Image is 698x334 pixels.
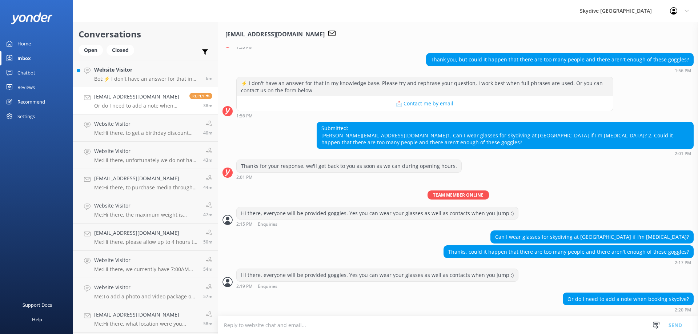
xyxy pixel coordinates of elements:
p: Me: Hi there, what location were you interested in? [94,321,198,327]
h4: [EMAIL_ADDRESS][DOMAIN_NAME] [94,229,198,237]
p: Or do I need to add a note when booking skydive? [94,102,184,109]
strong: 1:56 PM [675,69,691,73]
a: Website VisitorMe:Hi there, we currently have 7:00AM available. If you would like to discuss this... [73,251,218,278]
a: [EMAIL_ADDRESS][DOMAIN_NAME]Me:Hi there, please allow up to 4 hours to complete your skydive jour... [73,224,218,251]
div: Support Docs [23,298,52,312]
a: Website VisitorMe:To add a photo and video package on please give us a call :)57m [73,278,218,305]
div: Closed [107,45,134,56]
h4: Website Visitor [94,147,198,155]
p: Me: Hi there, the maximum weight is 110kg :) [94,212,198,218]
strong: 1:56 PM [236,114,253,118]
div: Can I wear glasses for skydiving at [GEOGRAPHIC_DATA] if I'm [MEDICAL_DATA]? [491,231,693,243]
div: Submitted: [PERSON_NAME] 1. Can I wear glasses for skydiving at [GEOGRAPHIC_DATA] if I'm [MEDICAL... [317,122,693,149]
div: Aug 24 2025 02:17pm (UTC +10:00) Australia/Brisbane [444,260,694,265]
div: Settings [17,109,35,124]
span: Enquiries [258,284,277,289]
a: [EMAIL_ADDRESS][DOMAIN_NAME]Me:Hi there, to purchase media through us please give us a call or yo... [73,169,218,196]
div: Chatbot [17,65,35,80]
h4: [EMAIL_ADDRESS][DOMAIN_NAME] [94,174,198,182]
p: Me: Hi there, to purchase media through us please give us a call or you can pay on the day of you... [94,184,198,191]
span: Enquiries [258,222,277,227]
h3: [EMAIL_ADDRESS][DOMAIN_NAME] [225,30,325,39]
div: Help [32,312,42,327]
span: Aug 24 2025 02:14pm (UTC +10:00) Australia/Brisbane [203,184,212,190]
div: Hi there, everyone will be provided goggles. Yes you can wear your glasses as well as contacts wh... [237,269,518,281]
h4: Website Visitor [94,256,198,264]
div: Hi there, everyone will be provided goggles. Yes you can wear your glasses as well as contacts wh... [237,207,518,220]
div: Inbox [17,51,31,65]
div: Or do I need to add a note when booking skydive? [563,293,693,305]
a: Open [79,46,107,54]
div: ⚡ I don't have an answer for that in my knowledge base. Please try and rephrase your question, I ... [237,77,613,96]
h4: Website Visitor [94,202,198,210]
div: Thank you, but could it happen that there are too many people and there aren't enough of these go... [426,53,693,66]
div: Thanks for your response, we'll get back to you as soon as we can during opening hours. [237,160,461,172]
h4: Website Visitor [94,66,200,74]
span: Aug 24 2025 02:00pm (UTC +10:00) Australia/Brisbane [203,321,212,327]
span: Aug 24 2025 02:11pm (UTC +10:00) Australia/Brisbane [203,212,212,218]
div: Aug 24 2025 01:56pm (UTC +10:00) Australia/Brisbane [426,68,694,73]
p: Bot: ⚡ I don't have an answer for that in my knowledge base. Please try and rephrase your questio... [94,76,200,82]
div: Aug 24 2025 02:20pm (UTC +10:00) Australia/Brisbane [563,307,694,312]
div: Home [17,36,31,51]
strong: 2:15 PM [236,222,253,227]
h4: [EMAIL_ADDRESS][DOMAIN_NAME] [94,93,184,101]
a: Website VisitorMe:Hi there, to get a birthday discount you would have needed to sign up to our ne... [73,114,218,142]
span: Aug 24 2025 02:04pm (UTC +10:00) Australia/Brisbane [203,266,212,272]
a: Closed [107,46,138,54]
div: Recommend [17,94,45,109]
p: Me: Hi there, we currently have 7:00AM available. If you would like to discuss this or any other ... [94,266,198,273]
strong: 2:19 PM [236,284,253,289]
a: [EMAIL_ADDRESS][DOMAIN_NAME] [362,132,447,139]
span: Aug 24 2025 02:08pm (UTC +10:00) Australia/Brisbane [203,239,212,245]
h4: Website Visitor [94,283,198,291]
p: Me: To add a photo and video package on please give us a call :) [94,293,198,300]
strong: 2:17 PM [675,261,691,265]
div: Aug 24 2025 02:19pm (UTC +10:00) Australia/Brisbane [236,283,518,289]
p: Me: Hi there, to get a birthday discount you would have needed to sign up to our newsletter and y... [94,130,198,136]
a: Website VisitorMe:Hi there, the maximum weight is 110kg :)47m [73,196,218,224]
div: Thanks, could it happen that there are too many people and there aren't enough of these goggles? [444,246,693,258]
div: Aug 24 2025 01:56pm (UTC +10:00) Australia/Brisbane [236,113,613,118]
h4: Website Visitor [94,120,198,128]
span: Team member online [428,190,489,200]
span: Aug 24 2025 02:18pm (UTC +10:00) Australia/Brisbane [203,130,212,136]
a: Website VisitorMe:Hi there, unfortunately we do not have any discounts for groups at the moment.43m [73,142,218,169]
strong: 2:01 PM [675,152,691,156]
span: Aug 24 2025 02:20pm (UTC +10:00) Australia/Brisbane [203,102,212,109]
span: Reply [189,93,212,99]
h4: [EMAIL_ADDRESS][DOMAIN_NAME] [94,311,198,319]
strong: 1:53 PM [236,45,253,49]
div: Aug 24 2025 02:01pm (UTC +10:00) Australia/Brisbane [317,151,694,156]
div: Aug 24 2025 02:01pm (UTC +10:00) Australia/Brisbane [236,174,462,180]
p: Me: Hi there, please allow up to 4 hours to complete your skydive journey. In regards to the thir... [94,239,198,245]
div: Reviews [17,80,35,94]
img: yonder-white-logo.png [11,12,53,24]
div: Aug 24 2025 02:15pm (UTC +10:00) Australia/Brisbane [236,221,518,227]
a: [EMAIL_ADDRESS][DOMAIN_NAME]Or do I need to add a note when booking skydive?Reply38m [73,87,218,114]
span: Aug 24 2025 02:52pm (UTC +10:00) Australia/Brisbane [206,75,212,81]
strong: 2:20 PM [675,308,691,312]
h2: Conversations [79,27,212,41]
span: Aug 24 2025 02:01pm (UTC +10:00) Australia/Brisbane [203,293,212,299]
div: Open [79,45,103,56]
p: Me: Hi there, unfortunately we do not have any discounts for groups at the moment. [94,157,198,164]
div: Aug 24 2025 01:53pm (UTC +10:00) Australia/Brisbane [236,44,488,49]
strong: 2:01 PM [236,175,253,180]
a: Website VisitorBot:⚡ I don't have an answer for that in my knowledge base. Please try and rephras... [73,60,218,87]
span: Aug 24 2025 02:15pm (UTC +10:00) Australia/Brisbane [203,157,212,163]
button: 📩 Contact me by email [237,96,613,111]
a: [EMAIL_ADDRESS][DOMAIN_NAME]Me:Hi there, what location were you interested in?58m [73,305,218,333]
